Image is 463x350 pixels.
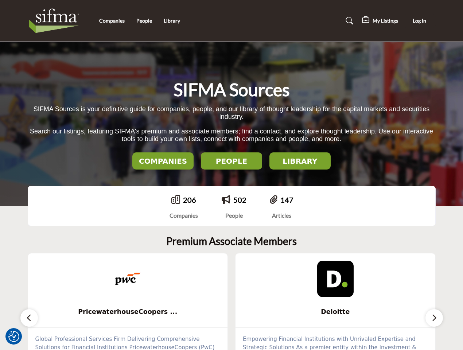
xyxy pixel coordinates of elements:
[373,17,398,24] h5: My Listings
[28,6,84,35] img: Site Logo
[183,195,196,204] a: 206
[233,195,246,204] a: 502
[136,17,152,24] a: People
[8,331,19,342] img: Revisit consent button
[339,15,358,27] a: Search
[272,157,328,166] h2: LIBRARY
[132,152,194,170] button: COMPANIES
[30,128,433,143] span: Search our listings, featuring SIFMA's premium and associate members; find a contact, and explore...
[203,157,260,166] h2: PEOPLE
[28,302,228,322] a: PricewaterhouseCoopers ...
[236,302,435,322] a: Deloitte
[270,211,293,220] div: Articles
[404,14,436,28] button: Log In
[164,17,180,24] a: Library
[317,261,354,297] img: Deloitte
[246,307,424,316] span: Deloitte
[166,235,297,248] h2: Premium Associate Members
[269,152,331,170] button: LIBRARY
[8,331,19,342] button: Consent Preferences
[413,17,426,24] span: Log In
[135,157,191,166] h2: COMPANIES
[246,302,424,322] b: Deloitte
[174,78,290,101] h1: SIFMA Sources
[170,211,198,220] div: Companies
[222,211,246,220] div: People
[99,17,125,24] a: Companies
[201,152,262,170] button: PEOPLE
[39,307,217,316] span: PricewaterhouseCoopers ...
[362,16,398,25] div: My Listings
[39,302,217,322] b: PricewaterhouseCoopers LLP
[34,105,430,120] span: SIFMA Sources is your definitive guide for companies, people, and our library of thought leadersh...
[109,261,146,297] img: PricewaterhouseCoopers LLP
[280,195,293,204] a: 147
